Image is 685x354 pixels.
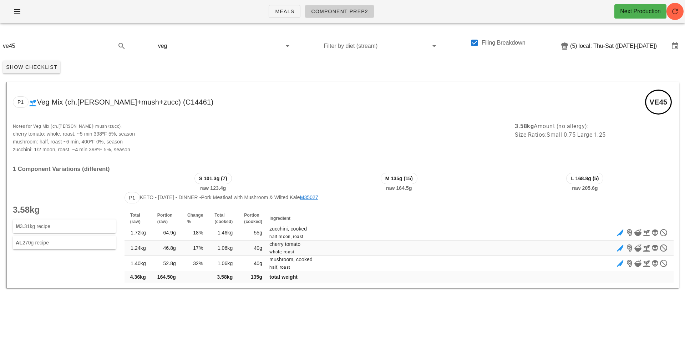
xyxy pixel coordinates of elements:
[269,257,313,262] span: mushroom, cooked
[125,256,152,271] td: 1.40kg
[254,261,262,266] span: 40g
[311,9,368,14] span: Component Prep2
[13,147,130,152] span: zucchini: 1/2 moon, roast, ~4 min 398ºF 5%, season
[13,165,674,173] h3: 1 Component Variations (different)
[300,194,318,200] a: M35027
[269,5,300,18] a: Meals
[570,42,579,50] div: (5)
[158,40,292,52] div: veg
[238,212,268,225] th: Portion (cooked)
[13,219,116,233] div: 3.31kg recipe
[182,212,209,225] th: Change %
[209,225,239,241] td: 1.46kg
[125,212,152,225] th: Total (raw)
[152,241,182,256] td: 46.8g
[125,271,152,283] td: 4.36kg
[158,43,167,49] div: veg
[6,64,57,70] span: Show Checklist
[511,118,678,158] div: Amount (no allergy): Size Ratios: Small 0.75 Large 1.25
[571,173,599,184] span: L 168.8g (5)
[16,240,22,246] strong: AL
[13,206,116,214] p: 3.58kg
[269,249,297,254] span: whole, roast
[193,230,203,236] span: 18%
[269,265,293,270] span: half, roast
[275,9,294,14] span: Meals
[492,168,678,196] div: raw 205.6g
[193,261,203,266] span: 32%
[269,241,300,247] span: cherry tomato
[152,256,182,271] td: 52.8g
[385,173,413,184] span: M 135g (15)
[268,212,446,225] th: Ingredient
[305,5,374,18] a: Component Prep2
[193,245,203,251] span: 17%
[13,131,135,137] span: cherry tomato: whole, roast, ~5 min 398ºF 5%, season
[16,223,20,229] strong: M
[120,168,306,196] div: raw 123.4g
[645,90,672,115] div: VE45
[152,225,182,241] td: 64.9g
[13,124,122,129] span: Notes for Veg Mix (ch.[PERSON_NAME]+mush+zucc):
[201,194,318,200] span: Pork Meatloaf with Mushroom & Wilted Kale
[13,139,123,145] span: mushroom: half, roast ~6 min, 400ºF 0%, season
[37,96,214,108] span: Veg Mix (ch.[PERSON_NAME]+mush+zucc) (C14461)
[152,212,182,225] th: Portion (raw)
[269,226,307,232] span: zucchini, cooked
[482,39,526,46] label: Filing Breakdown
[17,97,24,107] span: P1
[620,7,661,16] div: Next Production
[238,271,268,283] td: 135g
[269,234,306,239] span: half moon, roast
[254,245,262,251] span: 40g
[125,241,152,256] td: 1.24kg
[254,230,262,236] span: 55g
[515,123,534,130] b: 3.58kg
[140,194,201,200] span: Keto - [DATE] - dinner -
[16,239,113,247] div: 270g recipe
[209,212,239,225] th: Total (cooked)
[3,61,60,74] button: Show Checklist
[152,271,182,283] td: 164.50g
[209,256,239,271] td: 1.06kg
[199,173,227,184] span: S 101.3g (7)
[209,271,239,283] td: 3.58kg
[209,241,239,256] td: 1.06kg
[324,40,438,52] div: Filter by diet (stream)
[125,225,152,241] td: 1.72kg
[268,271,446,283] td: total weight
[129,192,135,203] span: P1
[306,168,492,196] div: raw 164.5g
